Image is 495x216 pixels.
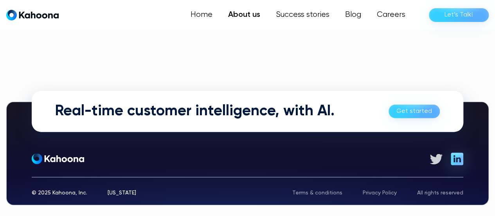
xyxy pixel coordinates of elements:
[429,8,489,22] a: Let’s Talk!
[445,9,473,21] div: Let’s Talk!
[108,190,136,195] div: [US_STATE]
[337,7,369,23] a: Blog
[268,7,337,23] a: Success stories
[389,104,440,118] a: Get started
[32,190,87,195] div: © 2025 Kahoona, Inc.
[220,7,268,23] a: About us
[6,9,59,21] a: home
[183,7,220,23] a: Home
[363,190,397,195] a: Privacy Policy
[55,102,335,120] h2: Real-time customer intelligence, with AI.
[417,190,463,195] div: All rights reserved
[369,7,413,23] a: Careers
[451,152,463,165] img: Linkedin icon
[292,190,342,195] a: Terms & conditions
